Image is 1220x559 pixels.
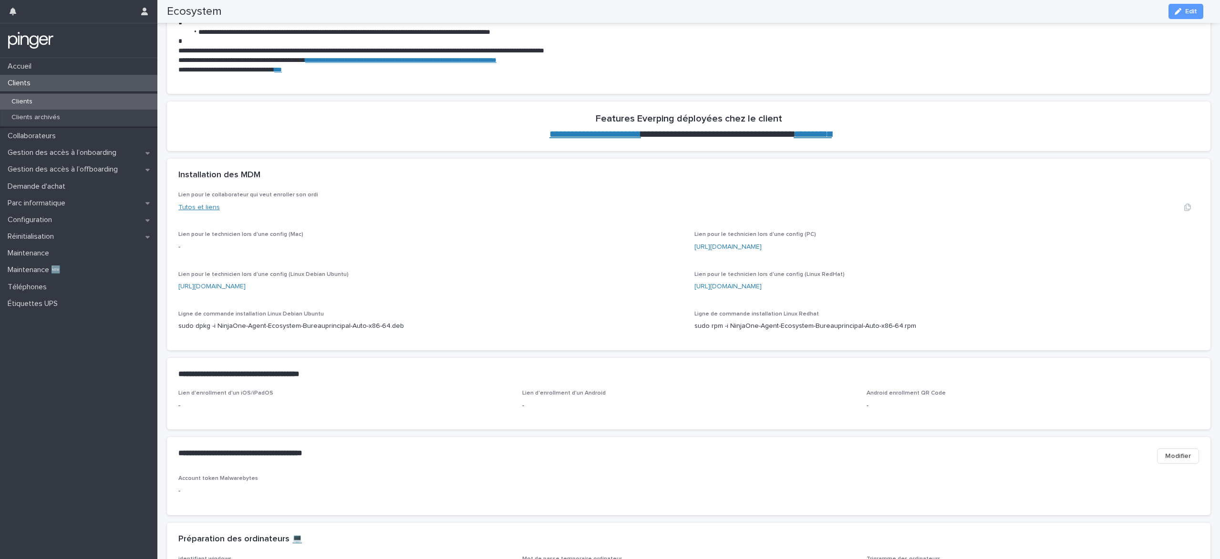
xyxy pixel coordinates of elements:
p: Téléphones [4,283,54,292]
h2: Préparation des ordinateurs 💻 [178,534,302,545]
p: Clients [4,98,40,106]
a: Tutos et liens [178,204,220,211]
p: - [178,486,511,496]
p: Configuration [4,215,60,224]
h2: Features Everping déployées chez le client [596,113,782,124]
p: Gestion des accès à l’offboarding [4,165,125,174]
span: Ligne de commande installation Linux Debian Ubuntu [178,311,324,317]
p: sudo rpm -i NinjaOne-Agent-Ecosystem-Bureauprincipal-Auto-x86-64.rpm [694,321,1199,331]
p: Réinitialisation [4,232,62,241]
p: Maintenance [4,249,57,258]
span: Modifier [1165,451,1191,461]
span: Lien pour le technicien lors d'une config (Linux Debian Ubuntu) [178,272,349,277]
span: Lien pour le technicien lors d'une config (PC) [694,232,816,237]
a: [URL][DOMAIN_NAME] [694,283,762,290]
span: Ligne de commande installation Linux Redhat [694,311,819,317]
span: Lien pour le technicien lors d'une config (Mac) [178,232,303,237]
h2: Installation des MDM [178,170,260,181]
a: [URL][DOMAIN_NAME] [178,283,246,290]
p: - [522,401,855,411]
span: Account token Malwarebytes [178,476,258,481]
p: Clients archivés [4,113,68,122]
p: Gestion des accès à l’onboarding [4,148,124,157]
p: Accueil [4,62,39,71]
span: Lien d'enrollment d'un iOS/iPadOS [178,390,273,396]
span: Lien d'enrollment d'un Android [522,390,606,396]
p: Collaborateurs [4,132,63,141]
span: Lien pour le collaborateur qui veut enroller son ordi [178,192,318,198]
p: sudo dpkg -i NinjaOne-Agent-Ecosystem-Bureauprincipal-Auto-x86-64.deb [178,321,683,331]
span: Android enrollment QR Code [867,390,946,396]
p: - [867,401,1199,411]
p: Demande d'achat [4,182,73,191]
span: Lien pour le technicien lors d'une config (Linux RedHat) [694,272,845,277]
a: [URL][DOMAIN_NAME] [694,244,762,250]
button: Modifier [1157,448,1199,464]
p: Clients [4,79,38,88]
button: Edit [1168,4,1203,19]
span: Edit [1185,8,1197,15]
p: Étiquettes UPS [4,299,65,308]
p: Maintenance 🆕 [4,265,68,274]
img: mTgBEunGTSyRkCgitkcU [8,31,54,50]
p: - [178,242,683,252]
p: - [178,401,511,411]
p: Parc informatique [4,199,73,208]
h2: Ecosystem [167,5,222,19]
